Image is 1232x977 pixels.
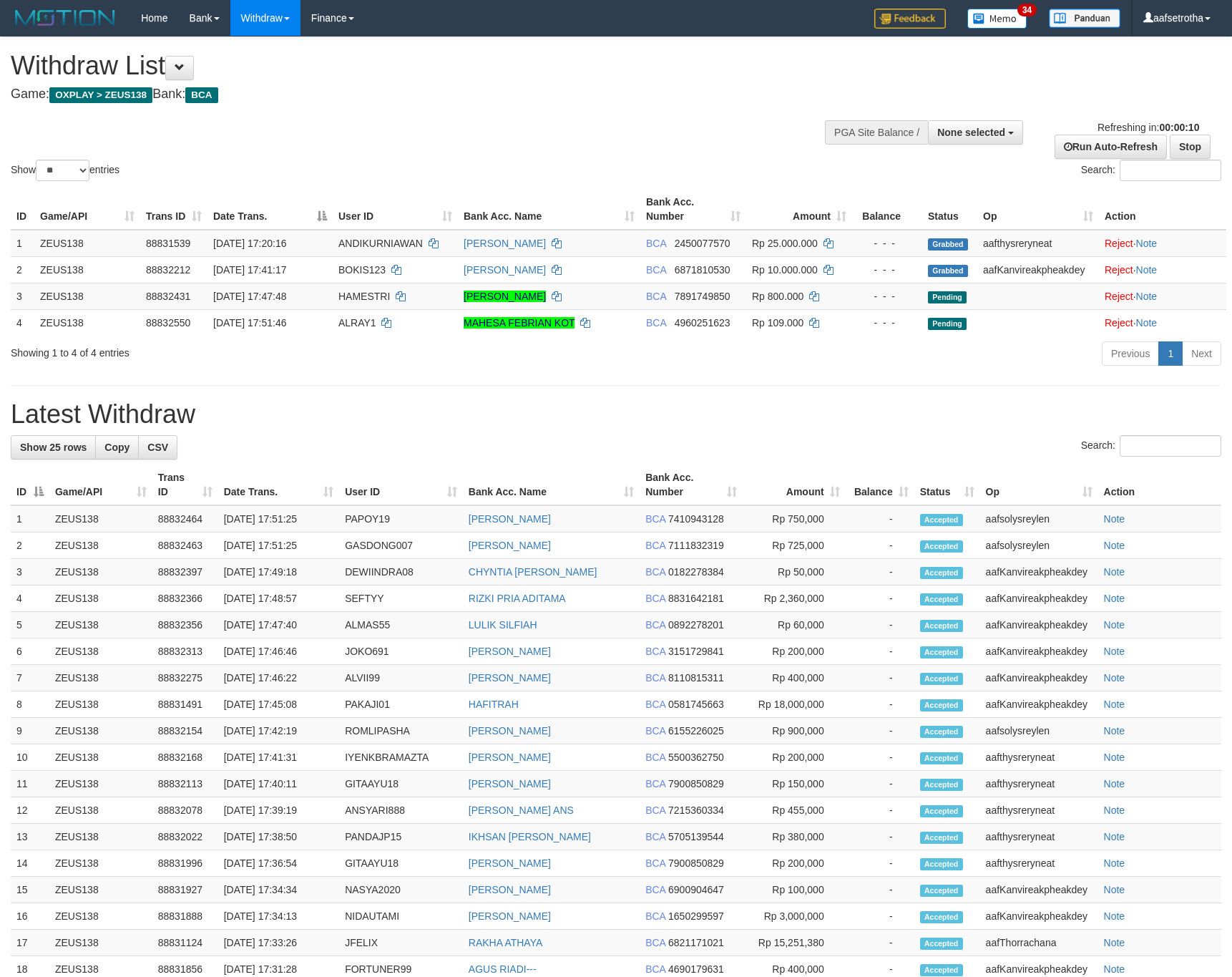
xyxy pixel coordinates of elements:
[977,189,1099,230] th: Op: activate to sort column ascending
[646,238,666,249] span: BCA
[645,725,665,737] span: BCA
[743,559,846,585] td: Rp 50,000
[469,725,551,737] a: [PERSON_NAME]
[846,691,914,718] td: -
[218,559,340,585] td: [DATE] 17:49:18
[668,805,724,816] span: Copy 7215360334 to clipboard
[218,665,340,691] td: [DATE] 17:46:22
[218,744,340,771] td: [DATE] 17:41:31
[146,264,190,276] span: 88832212
[339,638,463,665] td: JOKO691
[1104,831,1125,842] a: Note
[977,230,1099,257] td: aafthysreryneat
[645,831,665,842] span: BCA
[920,593,963,606] span: Accepted
[49,771,152,797] td: ZEUS138
[463,465,640,505] th: Bank Acc. Name: activate to sort column ascending
[920,832,963,844] span: Accepted
[846,465,914,505] th: Balance: activate to sort column ascending
[1104,699,1125,710] a: Note
[464,317,575,329] a: MAHESA FEBRIAN KOT
[1099,283,1226,309] td: ·
[825,120,928,145] div: PGA Site Balance /
[640,189,746,230] th: Bank Acc. Number: activate to sort column ascending
[920,699,963,711] span: Accepted
[980,797,1098,824] td: aafthysreryneat
[218,718,340,744] td: [DATE] 17:42:19
[1017,4,1037,16] span: 34
[645,513,665,525] span: BCA
[11,283,34,309] td: 3
[1104,805,1125,816] a: Note
[1104,963,1125,975] a: Note
[874,9,946,29] img: Feedback.jpg
[743,850,846,877] td: Rp 200,000
[743,505,846,533] td: Rp 750,000
[852,189,922,230] th: Balance
[218,465,340,505] th: Date Trans.: activate to sort column ascending
[752,317,803,329] span: Rp 109.000
[846,533,914,559] td: -
[743,718,846,744] td: Rp 900,000
[858,236,916,251] div: - - -
[1104,566,1125,578] a: Note
[846,744,914,771] td: -
[146,291,190,302] span: 88832431
[213,264,286,276] span: [DATE] 17:41:17
[1105,238,1133,249] a: Reject
[464,238,546,249] a: [PERSON_NAME]
[743,612,846,638] td: Rp 60,000
[980,465,1098,505] th: Op: activate to sort column ascending
[980,638,1098,665] td: aafKanvireakpheakdey
[49,505,152,533] td: ZEUS138
[846,559,914,585] td: -
[11,797,49,824] td: 12
[746,189,852,230] th: Amount: activate to sort column ascending
[49,850,152,877] td: ZEUS138
[49,665,152,691] td: ZEUS138
[339,665,463,691] td: ALVII99
[218,505,340,533] td: [DATE] 17:51:25
[338,291,390,302] span: HAMESTRI
[743,797,846,824] td: Rp 455,000
[49,465,152,505] th: Game/API: activate to sort column ascending
[928,265,968,277] span: Grabbed
[469,910,551,922] a: [PERSON_NAME]
[339,744,463,771] td: IYENKBRAMAZTA
[469,831,591,842] a: IKHSAN [PERSON_NAME]
[207,189,333,230] th: Date Trans.: activate to sort column descending
[11,309,34,336] td: 4
[914,465,980,505] th: Status: activate to sort column ascending
[138,435,177,460] a: CSV
[980,585,1098,612] td: aafKanvireakpheakdey
[1097,122,1199,133] span: Refreshing in:
[469,963,537,975] a: AGUS RIADI---
[49,585,152,612] td: ZEUS138
[152,850,218,877] td: 88831996
[11,744,49,771] td: 10
[743,638,846,665] td: Rp 200,000
[34,230,140,257] td: ZEUS138
[11,771,49,797] td: 11
[339,824,463,850] td: PANDAJP15
[1104,725,1125,737] a: Note
[846,718,914,744] td: -
[980,691,1098,718] td: aafKanvireakpheakdey
[49,744,152,771] td: ZEUS138
[846,824,914,850] td: -
[640,465,743,505] th: Bank Acc. Number: activate to sort column ascending
[846,665,914,691] td: -
[34,309,140,336] td: ZEUS138
[104,442,129,453] span: Copy
[920,620,963,632] span: Accepted
[49,718,152,744] td: ZEUS138
[213,317,286,329] span: [DATE] 17:51:46
[743,744,846,771] td: Rp 200,000
[11,612,49,638] td: 5
[668,778,724,789] span: Copy 7900850829 to clipboard
[152,612,218,638] td: 88832356
[668,646,724,657] span: Copy 3151729841 to clipboard
[1104,593,1125,604] a: Note
[11,340,503,360] div: Showing 1 to 4 of 4 entries
[469,593,566,604] a: RIZKI PRIA ADITAMA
